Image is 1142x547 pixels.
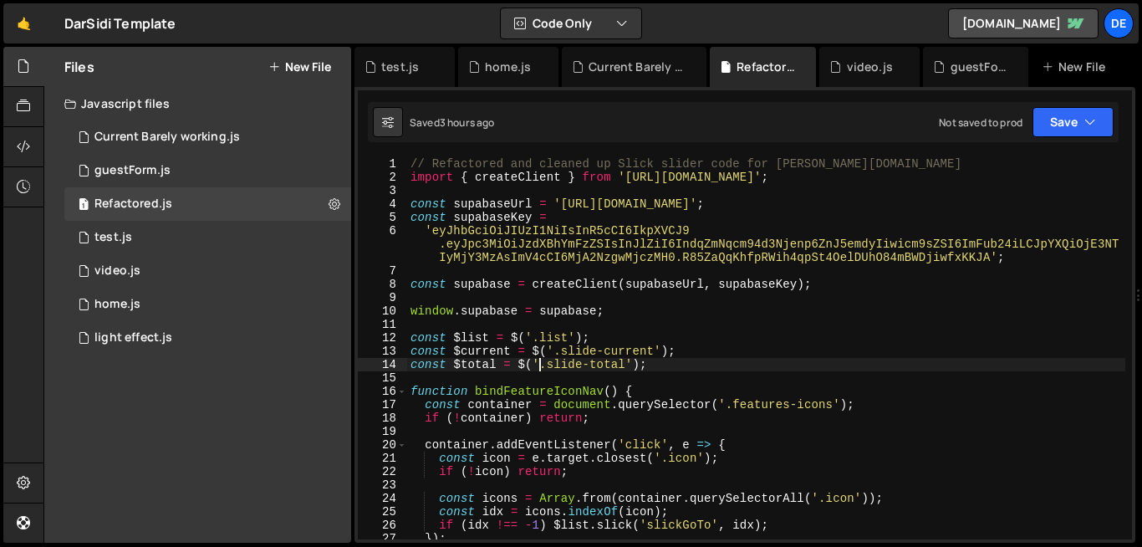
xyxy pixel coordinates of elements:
[94,330,172,345] div: light effect.js
[1104,8,1134,38] a: De
[64,58,94,76] h2: Files
[358,438,407,452] div: 20
[64,254,351,288] div: 15943/43581.js
[64,120,351,154] div: 15943/43402.js
[485,59,531,75] div: home.js
[847,59,893,75] div: video.js
[64,13,176,33] div: DarSidi Template
[589,59,686,75] div: Current Barely working.js
[3,3,44,43] a: 🤙
[939,115,1022,130] div: Not saved to prod
[358,171,407,184] div: 2
[381,59,419,75] div: test.js
[358,465,407,478] div: 22
[358,519,407,532] div: 26
[737,59,796,75] div: Refactored.js
[79,199,89,212] span: 1
[358,385,407,398] div: 16
[94,230,132,245] div: test.js
[358,184,407,197] div: 3
[358,278,407,291] div: 8
[358,197,407,211] div: 4
[951,59,1008,75] div: guestForm.js
[358,492,407,505] div: 24
[94,130,240,145] div: Current Barely working.js
[410,115,495,130] div: Saved
[268,60,331,74] button: New File
[948,8,1099,38] a: [DOMAIN_NAME]
[64,321,351,355] div: 15943/43383.js
[64,288,351,321] div: 15943/42886.js
[358,318,407,331] div: 11
[94,197,172,212] div: Refactored.js
[94,163,171,178] div: guestForm.js
[358,358,407,371] div: 14
[94,263,140,279] div: video.js
[64,187,351,221] div: Refactored.js
[358,264,407,278] div: 7
[358,478,407,492] div: 23
[358,398,407,412] div: 17
[358,157,407,171] div: 1
[358,505,407,519] div: 25
[64,154,351,187] div: 15943/43519.js
[501,8,641,38] button: Code Only
[358,331,407,345] div: 12
[64,221,351,254] div: 15943/43396.js
[358,452,407,465] div: 21
[358,371,407,385] div: 15
[358,304,407,318] div: 10
[440,115,495,130] div: 3 hours ago
[1032,107,1114,137] button: Save
[1042,59,1112,75] div: New File
[94,297,140,312] div: home.js
[358,425,407,438] div: 19
[358,211,407,224] div: 5
[358,532,407,545] div: 27
[358,345,407,358] div: 13
[358,412,407,425] div: 18
[358,224,407,264] div: 6
[358,291,407,304] div: 9
[44,87,351,120] div: Javascript files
